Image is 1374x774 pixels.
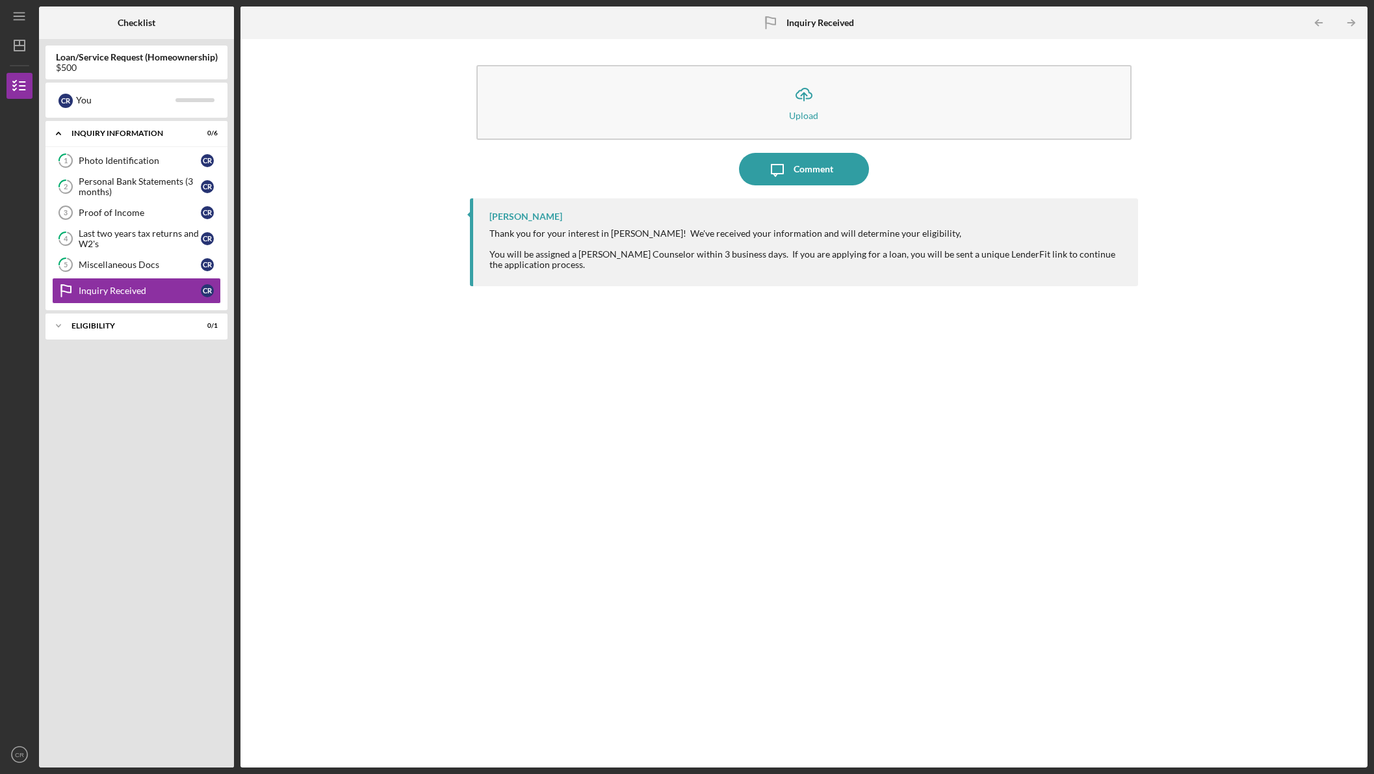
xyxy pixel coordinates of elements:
div: Photo Identification [79,155,201,166]
b: Checklist [118,18,155,28]
div: Miscellaneous Docs [79,260,201,270]
div: Proof of Income [79,207,201,218]
div: Last two years tax returns and W2's [79,228,201,249]
div: You will be assigned a [PERSON_NAME] Counselor within 3 business days. If you are applying for a ... [489,249,1125,270]
div: C R [201,180,214,193]
tspan: 3 [64,209,68,217]
div: 0 / 6 [194,129,218,137]
a: 4Last two years tax returns and W2'sCR [52,226,221,252]
div: You [76,89,175,111]
div: 0 / 1 [194,322,218,330]
text: CR [15,751,24,758]
div: C R [201,258,214,271]
div: Inquiry Received [79,286,201,296]
tspan: 1 [64,157,68,165]
div: C R [201,206,214,219]
div: [PERSON_NAME] [489,211,562,222]
div: C R [201,154,214,167]
div: Personal Bank Statements (3 months) [79,176,201,197]
div: $500 [56,62,218,73]
b: Inquiry Received [786,18,854,28]
div: Comment [794,153,833,185]
div: Inquiry Information [71,129,185,137]
tspan: 4 [64,235,68,243]
b: Loan/Service Request (Homeownership) [56,52,218,62]
a: 3Proof of IncomeCR [52,200,221,226]
button: CR [6,741,32,767]
a: Inquiry ReceivedCR [52,278,221,304]
a: 1Photo IdentificationCR [52,148,221,174]
tspan: 5 [64,261,68,269]
div: ELIGIBILITY [71,322,185,330]
div: C R [201,284,214,297]
tspan: 2 [64,183,68,191]
div: Thank you for your interest in [PERSON_NAME]! We've received your information and will determine ... [489,228,1125,239]
a: 2Personal Bank Statements (3 months)CR [52,174,221,200]
div: C R [201,232,214,245]
div: Upload [789,111,818,120]
a: 5Miscellaneous DocsCR [52,252,221,278]
button: Upload [476,65,1132,140]
button: Comment [739,153,869,185]
div: C R [58,94,73,108]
